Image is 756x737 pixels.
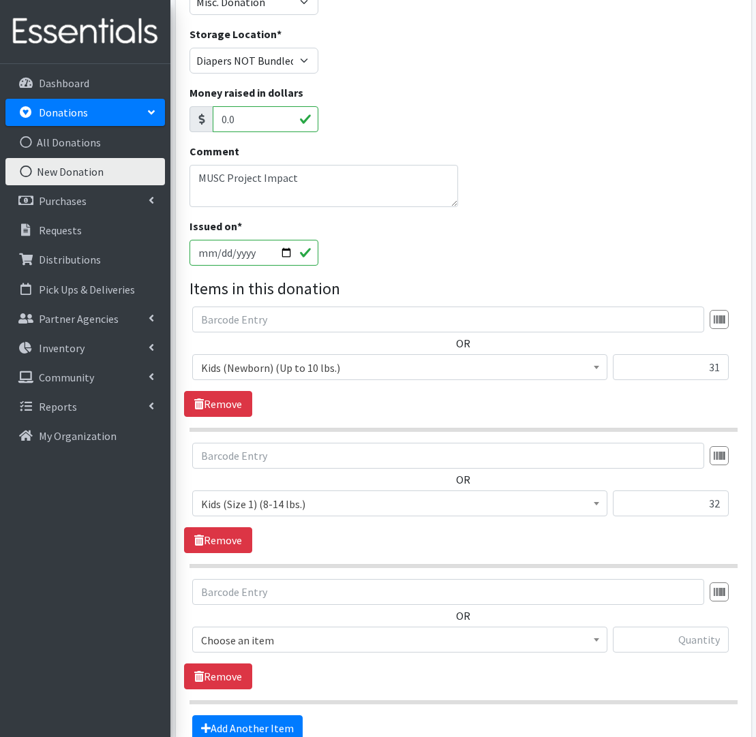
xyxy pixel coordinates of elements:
[39,194,87,208] p: Purchases
[192,443,704,469] input: Barcode Entry
[5,99,165,126] a: Donations
[184,663,252,689] a: Remove
[192,307,704,332] input: Barcode Entry
[39,106,88,119] p: Donations
[39,283,135,296] p: Pick Ups & Deliveries
[456,608,470,624] label: OR
[456,471,470,488] label: OR
[5,9,165,54] img: HumanEssentials
[190,143,239,159] label: Comment
[5,334,165,362] a: Inventory
[5,422,165,450] a: My Organization
[201,495,599,514] span: Kids (Size 1) (8-14 lbs.)
[39,429,117,443] p: My Organization
[277,27,282,41] abbr: required
[5,276,165,303] a: Pick Ups & Deliveries
[190,26,282,42] label: Storage Location
[190,277,738,301] legend: Items in this donation
[192,627,607,653] span: Choose an item
[5,305,165,332] a: Partner Agencies
[5,158,165,185] a: New Donation
[613,627,729,653] input: Quantity
[5,364,165,391] a: Community
[456,335,470,351] label: OR
[190,218,242,234] label: Issued on
[192,354,607,380] span: Kids (Newborn) (Up to 10 lbs.)
[613,490,729,516] input: Quantity
[5,187,165,215] a: Purchases
[39,341,85,355] p: Inventory
[39,371,94,384] p: Community
[190,84,303,101] label: Money raised in dollars
[5,217,165,244] a: Requests
[39,76,89,90] p: Dashboard
[201,631,599,650] span: Choose an item
[39,312,119,326] p: Partner Agencies
[5,393,165,420] a: Reports
[237,219,242,233] abbr: required
[184,391,252,417] a: Remove
[5,246,165,273] a: Distributions
[5,69,165,97] a: Dashboard
[201,358,599,377] span: Kids (Newborn) (Up to 10 lbs.)
[192,490,607,516] span: Kids (Size 1) (8-14 lbs.)
[39,400,77,413] p: Reports
[192,579,704,605] input: Barcode Entry
[184,527,252,553] a: Remove
[5,129,165,156] a: All Donations
[613,354,729,380] input: Quantity
[39,223,82,237] p: Requests
[39,253,101,266] p: Distributions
